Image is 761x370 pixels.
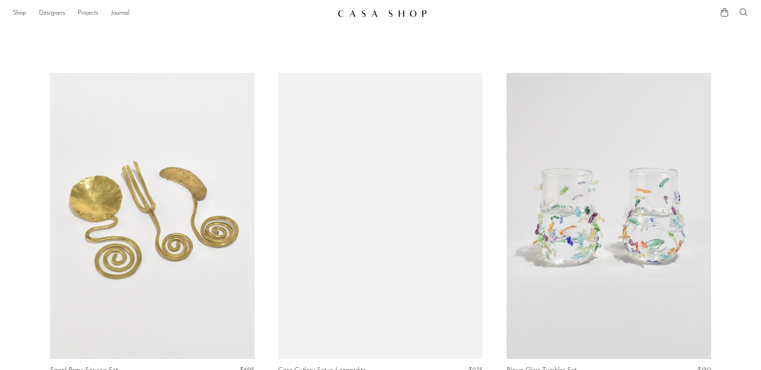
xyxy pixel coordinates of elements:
[78,8,98,19] a: Projects
[13,8,26,19] a: Shop
[13,7,331,20] ul: NEW HEADER MENU
[39,8,65,19] a: Designers
[13,7,331,20] nav: Desktop navigation
[111,8,130,19] a: Journal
